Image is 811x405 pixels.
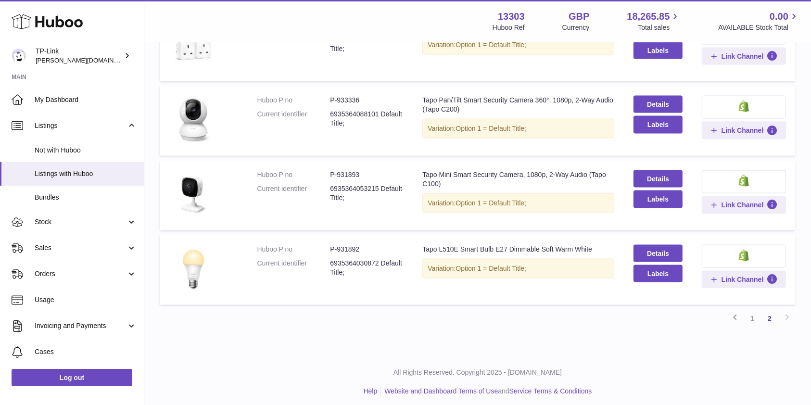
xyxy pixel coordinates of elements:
[702,48,786,65] button: Link Channel
[422,35,614,55] div: Variation:
[722,201,764,209] span: Link Channel
[634,116,683,133] button: Labels
[330,35,403,53] dd: 6935364052942 Default Title;
[35,169,137,178] span: Listings with Huboo
[562,23,590,32] div: Currency
[35,193,137,202] span: Bundles
[35,347,137,356] span: Cases
[722,126,764,135] span: Link Channel
[702,122,786,139] button: Link Channel
[257,259,330,277] dt: Current identifier
[330,184,403,202] dd: 6935364053215 Default Title;
[330,110,403,128] dd: 6935364088101 Default Title;
[364,387,378,395] a: Help
[330,245,403,254] dd: P-931892
[456,41,526,49] span: Option 1 = Default Title;
[634,96,683,113] a: Details
[35,146,137,155] span: Not with Huboo
[35,269,127,278] span: Orders
[12,49,26,63] img: susie.li@tp-link.com
[257,110,330,128] dt: Current identifier
[330,259,403,277] dd: 6935364030872 Default Title;
[702,196,786,214] button: Link Channel
[739,250,749,261] img: shopify-small.png
[627,10,681,32] a: 18,265.85 Total sales
[36,47,122,65] div: TP-Link
[638,23,681,32] span: Total sales
[422,170,614,189] div: Tapo Mini Smart Security Camera, 1080p, 2-Way Audio (Tapo C100)
[422,259,614,278] div: Variation:
[35,295,137,304] span: Usage
[456,199,526,207] span: Option 1 = Default Title;
[169,21,217,69] img: Tapo Smart Plug (Tapo P100(2-pack))
[35,121,127,130] span: Listings
[169,96,217,144] img: Tapo Pan/Tilt Smart Security Camera 360°, 1080p, 2-Way Audio (Tapo C200)
[257,170,330,179] dt: Huboo P no
[422,96,614,114] div: Tapo Pan/Tilt Smart Security Camera 360°, 1080p, 2-Way Audio (Tapo C200)
[257,184,330,202] dt: Current identifier
[770,10,788,23] span: 0.00
[718,23,799,32] span: AVAILABLE Stock Total
[493,23,525,32] div: Huboo Ref
[257,245,330,254] dt: Huboo P no
[744,310,761,327] a: 1
[634,265,683,282] button: Labels
[456,265,526,272] span: Option 1 = Default Title;
[169,245,217,293] img: Tapo L510E Smart Bulb E27 Dimmable Soft Warm White
[257,35,330,53] dt: Current identifier
[384,387,498,395] a: Website and Dashboard Terms of Use
[381,387,592,396] li: and
[422,119,614,139] div: Variation:
[634,170,683,188] a: Details
[722,52,764,61] span: Link Channel
[722,275,764,284] span: Link Channel
[456,125,526,132] span: Option 1 = Default Title;
[634,190,683,208] button: Labels
[634,42,683,59] button: Labels
[509,387,592,395] a: Service Terms & Conditions
[739,175,749,187] img: shopify-small.png
[627,10,670,23] span: 18,265.85
[739,101,749,112] img: shopify-small.png
[35,321,127,330] span: Invoicing and Payments
[330,170,403,179] dd: P-931893
[634,245,683,262] a: Details
[422,245,614,254] div: Tapo L510E Smart Bulb E27 Dimmable Soft Warm White
[569,10,589,23] strong: GBP
[152,368,803,377] p: All Rights Reserved. Copyright 2025 - [DOMAIN_NAME]
[35,243,127,253] span: Sales
[498,10,525,23] strong: 13303
[422,193,614,213] div: Variation:
[761,310,778,327] a: 2
[330,96,403,105] dd: P-933336
[702,271,786,288] button: Link Channel
[718,10,799,32] a: 0.00 AVAILABLE Stock Total
[169,170,217,218] img: Tapo Mini Smart Security Camera, 1080p, 2-Way Audio (Tapo C100)
[257,96,330,105] dt: Huboo P no
[12,369,132,386] a: Log out
[35,217,127,227] span: Stock
[35,95,137,104] span: My Dashboard
[36,56,243,64] span: [PERSON_NAME][DOMAIN_NAME][EMAIL_ADDRESS][DOMAIN_NAME]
